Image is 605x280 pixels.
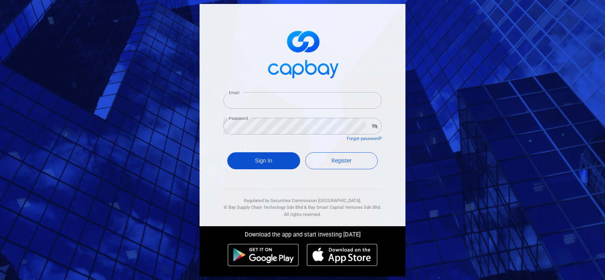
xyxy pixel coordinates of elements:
span: © Bay Supply Chain Technology Sdn Bhd [224,205,303,210]
div: Download the app and start investing [DATE] [194,226,411,240]
img: logo [263,24,342,83]
div: Regulated by Securities Commission [GEOGRAPHIC_DATA]. & All rights reserved. [223,189,382,218]
img: ios [307,244,377,267]
img: android [228,244,299,267]
label: Password [229,115,248,121]
span: Bay Smart Capital Ventures Sdn Bhd. [308,205,381,210]
label: Email [229,90,239,96]
a: Register [305,152,378,169]
span: Register [331,157,352,164]
button: Sign In [227,152,300,169]
a: Forgot password? [347,136,382,141]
